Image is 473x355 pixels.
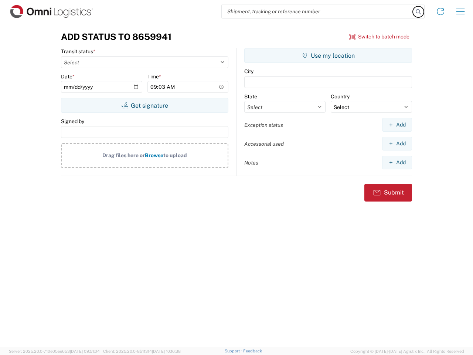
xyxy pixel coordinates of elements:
[244,141,284,147] label: Accessorial used
[152,349,181,354] span: [DATE] 10:16:38
[364,184,412,202] button: Submit
[163,152,187,158] span: to upload
[225,349,243,353] a: Support
[61,118,84,125] label: Signed by
[61,48,95,55] label: Transit status
[145,152,163,158] span: Browse
[102,152,145,158] span: Drag files here or
[244,93,257,100] label: State
[382,118,412,132] button: Add
[244,48,412,63] button: Use my location
[350,348,464,355] span: Copyright © [DATE]-[DATE] Agistix Inc., All Rights Reserved
[244,122,283,128] label: Exception status
[103,349,181,354] span: Client: 2025.20.0-8b113f4
[243,349,262,353] a: Feedback
[61,98,228,113] button: Get signature
[9,349,100,354] span: Server: 2025.20.0-710e05ee653
[147,73,161,80] label: Time
[222,4,413,18] input: Shipment, tracking or reference number
[382,156,412,169] button: Add
[382,137,412,151] button: Add
[61,73,75,80] label: Date
[331,93,350,100] label: Country
[61,31,171,42] h3: Add Status to 8659941
[244,68,253,75] label: City
[244,159,258,166] label: Notes
[349,31,409,43] button: Switch to batch mode
[70,349,100,354] span: [DATE] 09:51:04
